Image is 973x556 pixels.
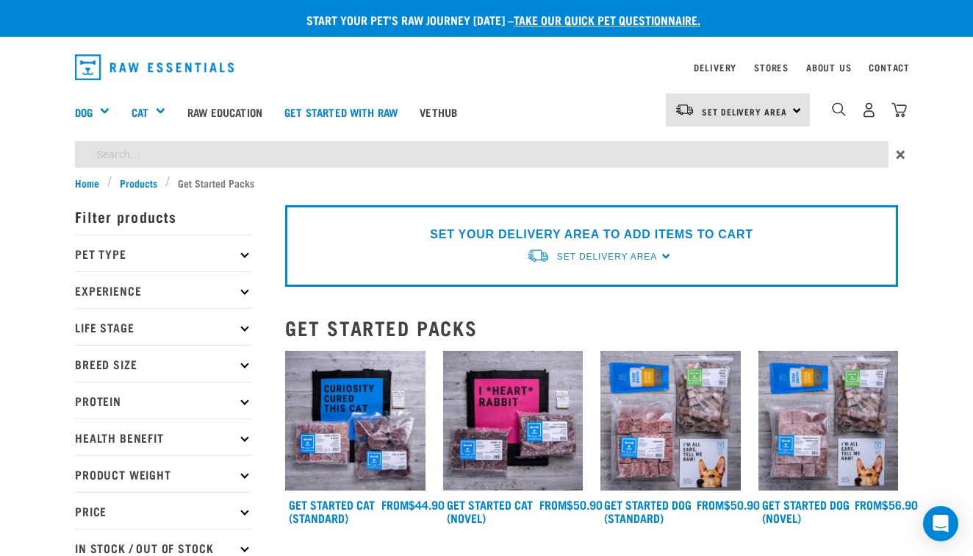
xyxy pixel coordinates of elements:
a: Contact [869,65,910,70]
span: × [896,141,905,168]
h2: Get Started Packs [285,316,898,339]
img: van-moving.png [526,248,550,263]
img: user.png [861,102,877,118]
p: Pet Type [75,235,251,271]
img: Assortment Of Raw Essential Products For Cats Including, Pink And Black Tote Bag With "I *Heart* ... [443,351,584,491]
img: NSP Dog Standard Update [600,351,741,491]
div: $50.90 [697,498,760,511]
p: Life Stage [75,308,251,345]
nav: dropdown navigation [63,49,910,86]
a: Get started with Raw [273,82,409,141]
div: $56.90 [855,498,918,511]
nav: breadcrumbs [75,175,898,190]
img: NSP Dog Novel Update [758,351,899,491]
span: FROM [697,501,724,507]
span: Set Delivery Area [702,109,787,114]
div: Open Intercom Messenger [923,506,958,541]
a: About Us [806,65,851,70]
img: Assortment Of Raw Essential Products For Cats Including, Blue And Black Tote Bag With "Curiosity ... [285,351,426,491]
span: FROM [855,501,882,507]
span: Home [75,175,99,190]
img: home-icon@2x.png [891,102,907,118]
div: $44.90 [381,498,445,511]
a: Cat [132,104,148,121]
div: $50.90 [539,498,603,511]
span: Products [120,175,157,190]
a: Products [112,175,165,190]
a: Get Started Cat (Standard) [289,501,375,521]
p: Product Weight [75,455,251,492]
img: van-moving.png [675,103,694,116]
a: Home [75,175,107,190]
a: take our quick pet questionnaire. [514,16,700,23]
span: Set Delivery Area [557,252,657,262]
input: Search... [75,141,888,168]
a: Raw Education [176,82,273,141]
a: Vethub [409,82,468,141]
a: Stores [754,65,789,70]
p: Protein [75,382,251,418]
span: FROM [539,501,567,507]
p: Price [75,492,251,529]
span: FROM [381,501,409,507]
p: Breed Size [75,345,251,382]
a: Get Started Dog (Standard) [604,501,692,521]
img: Raw Essentials Logo [75,54,234,80]
p: Experience [75,271,251,308]
a: Dog [75,104,93,121]
a: Get Started Cat (Novel) [447,501,533,521]
a: Get Started Dog (Novel) [762,501,850,521]
a: Delivery [694,65,736,70]
img: home-icon-1@2x.png [832,102,846,116]
p: Filter products [75,198,251,235]
p: Health Benefit [75,418,251,455]
p: SET YOUR DELIVERY AREA TO ADD ITEMS TO CART [430,226,753,243]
